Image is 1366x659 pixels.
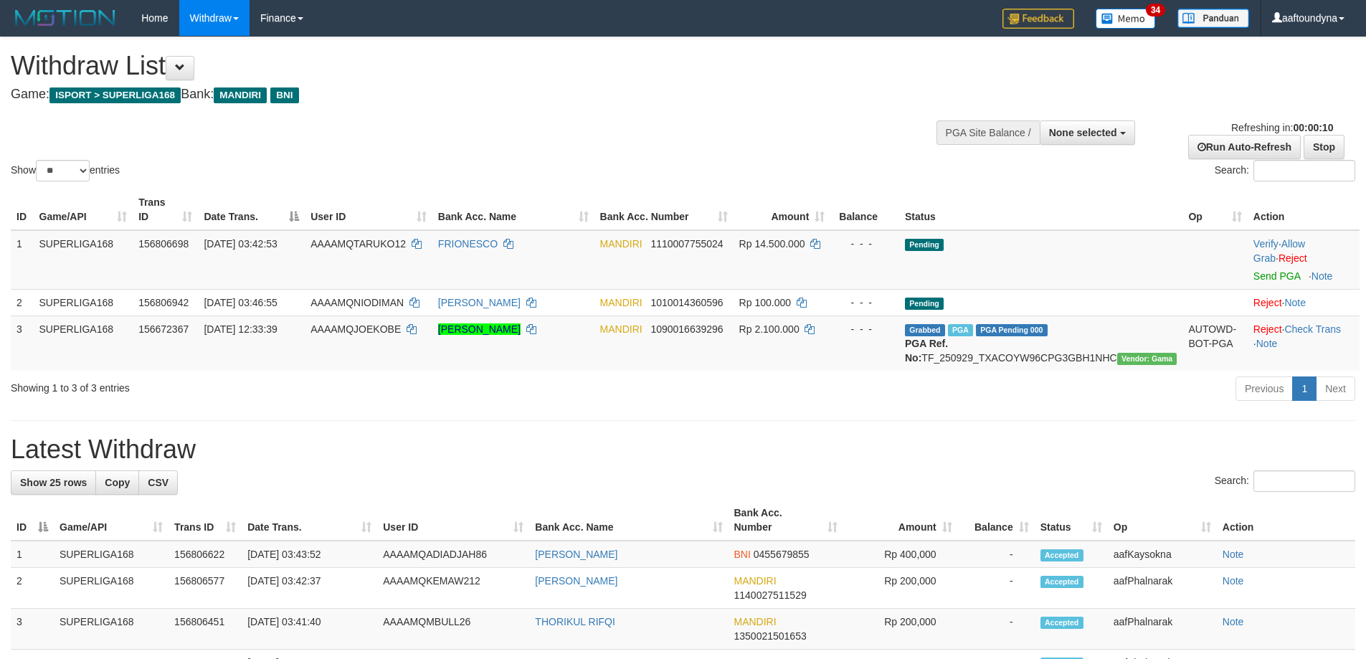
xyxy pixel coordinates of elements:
a: Reject [1279,252,1307,264]
th: Action [1217,500,1355,541]
span: Rp 14.500.000 [739,238,805,250]
th: Bank Acc. Name: activate to sort column ascending [529,500,728,541]
span: MANDIRI [600,238,642,250]
td: SUPERLIGA168 [34,230,133,290]
th: Bank Acc. Name: activate to sort column ascending [432,189,594,230]
select: Showentries [36,160,90,181]
input: Search: [1253,160,1355,181]
td: 1 [11,230,34,290]
div: - - - [836,237,893,251]
td: - [958,541,1035,568]
div: - - - [836,322,893,336]
td: 2 [11,568,54,609]
td: SUPERLIGA168 [54,541,169,568]
td: [DATE] 03:42:37 [242,568,377,609]
th: Status: activate to sort column ascending [1035,500,1108,541]
span: Rp 100.000 [739,297,791,308]
span: Copy 1090016639296 to clipboard [650,323,723,335]
span: PGA Pending [976,324,1048,336]
th: User ID: activate to sort column ascending [305,189,432,230]
th: Amount: activate to sort column ascending [843,500,958,541]
a: Send PGA [1253,270,1300,282]
span: AAAAMQJOEKOBE [310,323,401,335]
th: Balance [830,189,899,230]
td: AAAAMQKEMAW212 [377,568,529,609]
span: Show 25 rows [20,477,87,488]
span: Copy [105,477,130,488]
span: Vendor URL: https://trx31.1velocity.biz [1117,353,1177,365]
td: 156806622 [169,541,242,568]
a: Note [1223,575,1244,587]
th: Amount: activate to sort column ascending [734,189,831,230]
th: ID [11,189,34,230]
th: Trans ID: activate to sort column ascending [169,500,242,541]
a: [PERSON_NAME] [535,575,617,587]
span: BNI [734,549,751,560]
span: MANDIRI [600,297,642,308]
th: Balance: activate to sort column ascending [958,500,1035,541]
span: · [1253,238,1305,264]
th: Bank Acc. Number: activate to sort column ascending [594,189,734,230]
a: 1 [1292,376,1317,401]
a: Verify [1253,238,1279,250]
td: [DATE] 03:43:52 [242,541,377,568]
span: MANDIRI [600,323,642,335]
td: Rp 200,000 [843,609,958,650]
td: SUPERLIGA168 [34,289,133,316]
span: Pending [905,298,944,310]
span: [DATE] 03:42:53 [204,238,277,250]
a: [PERSON_NAME] [438,297,521,308]
span: Accepted [1040,617,1083,629]
td: [DATE] 03:41:40 [242,609,377,650]
span: MANDIRI [734,616,777,627]
a: Note [1284,297,1306,308]
a: [PERSON_NAME] [535,549,617,560]
a: Reject [1253,323,1282,335]
span: Copy 1110007755024 to clipboard [650,238,723,250]
a: THORIKUL RIFQI [535,616,615,627]
img: MOTION_logo.png [11,7,120,29]
div: - - - [836,295,893,310]
a: Note [1256,338,1278,349]
img: panduan.png [1177,9,1249,28]
span: Grabbed [905,324,945,336]
th: Bank Acc. Number: activate to sort column ascending [729,500,843,541]
span: Rp 2.100.000 [739,323,800,335]
img: Button%20Memo.svg [1096,9,1156,29]
h1: Withdraw List [11,52,896,80]
a: Allow Grab [1253,238,1305,264]
th: User ID: activate to sort column ascending [377,500,529,541]
td: TF_250929_TXACOYW96CPG3GBH1NHC [899,316,1182,371]
a: Check Trans [1284,323,1341,335]
a: Note [1223,549,1244,560]
span: Copy 1010014360596 to clipboard [650,297,723,308]
span: Marked by aafsengchandara [948,324,973,336]
td: 156806451 [169,609,242,650]
a: Reject [1253,297,1282,308]
span: Copy 1140027511529 to clipboard [734,589,807,601]
td: AUTOWD-BOT-PGA [1182,316,1247,371]
td: Rp 400,000 [843,541,958,568]
span: None selected [1049,127,1117,138]
td: · [1248,289,1360,316]
span: CSV [148,477,169,488]
td: aafKaysokna [1108,541,1217,568]
label: Search: [1215,470,1355,492]
div: PGA Site Balance / [936,120,1040,145]
td: · · [1248,230,1360,290]
a: Note [1223,616,1244,627]
span: Copy 1350021501653 to clipboard [734,630,807,642]
span: Pending [905,239,944,251]
div: Showing 1 to 3 of 3 entries [11,375,559,395]
a: Note [1312,270,1333,282]
a: Stop [1304,135,1344,159]
span: [DATE] 12:33:39 [204,323,277,335]
th: Action [1248,189,1360,230]
h4: Game: Bank: [11,87,896,102]
span: Accepted [1040,576,1083,588]
h1: Latest Withdraw [11,435,1355,464]
a: Show 25 rows [11,470,96,495]
label: Show entries [11,160,120,181]
td: - [958,568,1035,609]
td: SUPERLIGA168 [34,316,133,371]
